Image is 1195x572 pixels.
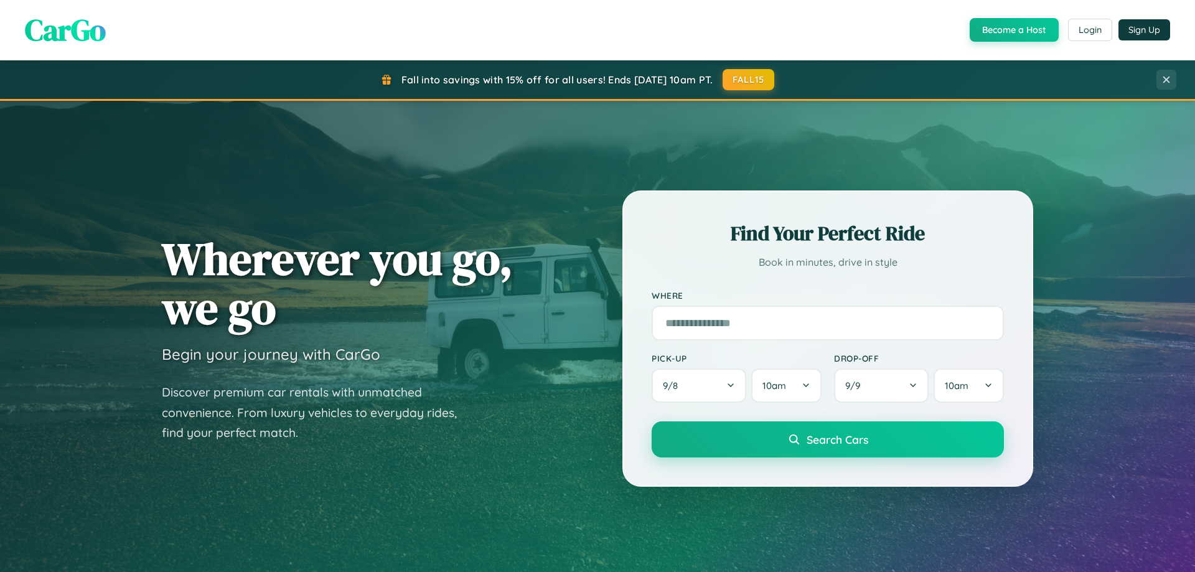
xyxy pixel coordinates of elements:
[663,380,684,391] span: 9 / 8
[807,433,868,446] span: Search Cars
[834,353,1004,363] label: Drop-off
[162,345,380,363] h3: Begin your journey with CarGo
[652,368,746,403] button: 9/8
[652,253,1004,271] p: Book in minutes, drive in style
[652,421,1004,457] button: Search Cars
[1118,19,1170,40] button: Sign Up
[162,234,513,332] h1: Wherever you go, we go
[723,69,775,90] button: FALL15
[652,353,822,363] label: Pick-up
[834,368,929,403] button: 9/9
[1068,19,1112,41] button: Login
[401,73,713,86] span: Fall into savings with 15% off for all users! Ends [DATE] 10am PT.
[25,9,106,50] span: CarGo
[945,380,968,391] span: 10am
[652,290,1004,301] label: Where
[652,220,1004,247] h2: Find Your Perfect Ride
[934,368,1004,403] button: 10am
[751,368,822,403] button: 10am
[970,18,1059,42] button: Become a Host
[845,380,866,391] span: 9 / 9
[762,380,786,391] span: 10am
[162,382,473,443] p: Discover premium car rentals with unmatched convenience. From luxury vehicles to everyday rides, ...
